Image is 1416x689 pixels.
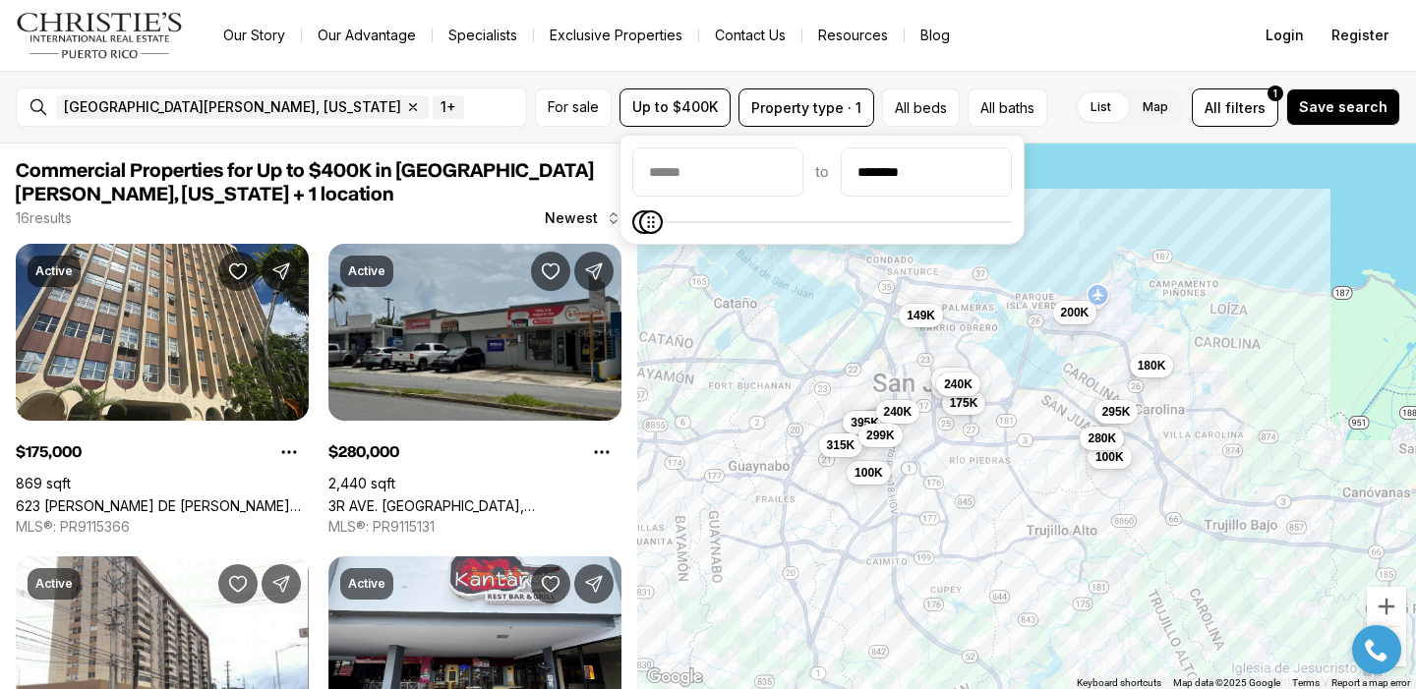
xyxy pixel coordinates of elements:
button: 175K [942,391,986,415]
button: Property options [269,432,309,472]
span: 295K [1102,404,1131,420]
p: Active [348,576,385,592]
button: Share Property [262,252,301,291]
span: 149K [907,308,935,323]
button: 149K [899,304,943,327]
span: Commercial Properties for Up to $400K in [GEOGRAPHIC_DATA][PERSON_NAME], [US_STATE] + 1 location [16,161,594,204]
span: 1 [1273,86,1277,101]
span: For sale [548,99,599,115]
input: priceMin [633,148,802,196]
button: 180K [1130,354,1174,377]
a: 623 PONCE DE LEÓN #1201B, SAN JUAN PR, 00917 [16,497,309,514]
button: All baths [968,88,1047,127]
button: 295K [1094,400,1139,424]
button: 240K [936,373,980,396]
button: 100K [1088,445,1132,469]
button: 200K [1053,301,1097,324]
span: Minimum [632,210,656,234]
span: 395K [851,415,879,431]
button: Share Property [262,564,301,603]
a: 3R AVE. CAMPO RICO, SAN JUAN PR, 00924 [328,497,621,514]
button: 130K [931,375,975,399]
label: Map [1127,89,1184,125]
button: Newest [533,199,633,238]
a: Our Story [207,22,301,49]
span: 299K [866,428,895,443]
label: List [1075,89,1127,125]
a: Blog [905,22,966,49]
button: Register [1320,16,1400,55]
button: Allfilters1 [1192,88,1278,127]
span: 240K [944,376,973,392]
span: 175K [950,395,978,411]
span: 100K [1095,449,1124,465]
a: Terms [1292,677,1320,688]
a: Specialists [433,22,533,49]
span: Save search [1299,99,1387,115]
button: 315K [819,433,863,457]
span: 280K [1088,431,1116,446]
button: Save Property: Local C-2 PR190 [218,564,258,603]
button: Save Property: 623 PONCE DE LEÓN #1201B [218,252,258,291]
span: Map data ©2025 Google [1173,677,1280,688]
a: Our Advantage [302,22,432,49]
button: 227K [931,368,975,391]
button: Property type · 1 [738,88,874,127]
button: Save Property: 3R AVE. CAMPO RICO [531,252,570,291]
p: Active [35,576,73,592]
button: For sale [535,88,612,127]
button: Share Property [574,564,614,603]
button: Contact Us [699,22,801,49]
p: 16 results [16,210,72,226]
button: 395K [843,411,887,434]
span: Maximum [639,210,663,234]
span: [GEOGRAPHIC_DATA][PERSON_NAME], [US_STATE] [64,99,401,115]
span: Register [1331,28,1388,43]
span: 240K [884,404,913,420]
a: Exclusive Properties [534,22,698,49]
button: Up to $400K [619,88,731,127]
img: logo [16,12,184,59]
span: 200K [1061,305,1090,320]
button: Share Property [574,252,614,291]
button: 299K [858,424,903,447]
span: 315K [827,437,855,453]
a: Resources [802,22,904,49]
button: Property options [582,432,621,472]
span: 100K [855,465,883,481]
span: Up to $400K [632,99,718,115]
button: 280K [1080,427,1124,450]
span: filters [1225,97,1266,118]
button: 240K [876,400,920,424]
button: Login [1254,16,1316,55]
span: Newest [545,210,598,226]
button: 100K [847,461,891,485]
button: Zoom in [1367,587,1406,626]
a: Report a map error [1331,677,1410,688]
button: Save Property: KANTARE'S REST BAR & GRILL #103 A [531,564,570,603]
input: priceMax [842,148,1011,196]
p: Active [348,263,385,279]
span: 180K [1138,358,1166,373]
button: Save search [1286,88,1400,126]
span: All [1205,97,1221,118]
button: All beds [882,88,960,127]
span: 1+ [441,99,456,115]
span: to [815,164,829,180]
span: Login [1266,28,1304,43]
span: 227K [939,372,968,387]
p: Active [35,263,73,279]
